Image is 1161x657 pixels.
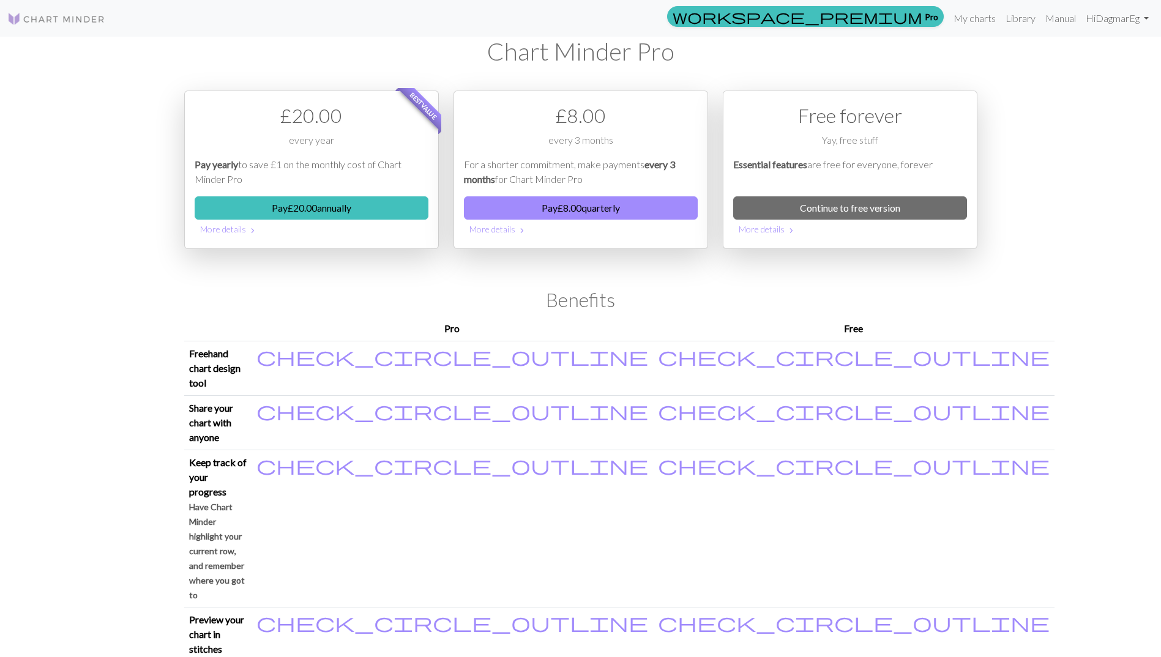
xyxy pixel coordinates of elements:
span: check_circle_outline [658,344,1050,368]
button: More details [733,220,967,239]
div: every year [195,133,428,157]
i: Included [256,612,648,632]
div: £ 8.00 [464,101,698,130]
p: Preview your chart in stitches [189,612,247,656]
div: £ 20.00 [195,101,428,130]
p: to save £1 on the monthly cost of Chart Minder Pro [195,157,428,187]
a: Pro [667,6,944,27]
i: Included [256,401,648,420]
button: Pay£20.00annually [195,196,428,220]
i: Included [256,346,648,366]
small: Have Chart Minder highlight your current row, and remember where you got to [189,502,245,600]
i: Included [658,455,1050,475]
div: every 3 months [464,133,698,157]
em: Essential features [733,158,807,170]
button: More details [195,220,428,239]
a: My charts [949,6,1001,31]
a: HiDagmarEg [1081,6,1154,31]
span: check_circle_outline [658,399,1050,422]
span: chevron_right [786,225,796,237]
div: Payment option 1 [184,91,439,249]
i: Included [658,612,1050,632]
a: Continue to free version [733,196,967,220]
h2: Benefits [184,288,977,311]
p: Share your chart with anyone [189,401,247,445]
button: More details [464,220,698,239]
div: Payment option 2 [454,91,708,249]
span: check_circle_outline [256,611,648,634]
span: check_circle_outline [256,399,648,422]
a: Manual [1040,6,1081,31]
p: For a shorter commitment, make payments for Chart Minder Pro [464,157,698,187]
div: Yay, free stuff [733,133,967,157]
div: Free forever [733,101,967,130]
span: check_circle_outline [658,453,1050,477]
h1: Chart Minder Pro [184,37,977,66]
p: Freehand chart design tool [189,346,247,390]
img: Logo [7,12,105,26]
button: Pay£8.00quarterly [464,196,698,220]
span: Best value [397,80,449,132]
em: Pay yearly [195,158,238,170]
div: Free option [723,91,977,249]
span: chevron_right [517,225,527,237]
p: Keep track of your progress [189,455,247,499]
em: every 3 months [464,158,675,185]
span: chevron_right [248,225,258,237]
i: Included [658,346,1050,366]
i: Included [658,401,1050,420]
span: check_circle_outline [256,344,648,368]
i: Included [256,455,648,475]
span: check_circle_outline [658,611,1050,634]
span: check_circle_outline [256,453,648,477]
th: Pro [252,316,653,341]
th: Free [653,316,1055,341]
p: are free for everyone, forever [733,157,967,187]
span: workspace_premium [673,8,922,25]
a: Library [1001,6,1040,31]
